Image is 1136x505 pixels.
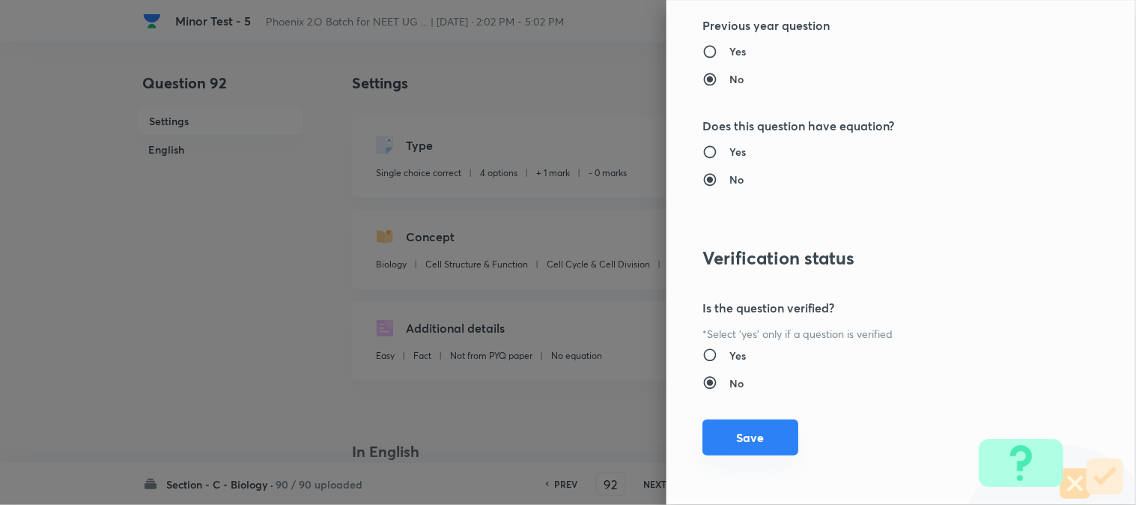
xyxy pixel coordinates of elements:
h6: Yes [729,348,746,363]
h5: Does this question have equation? [702,117,1050,135]
h3: Verification status [702,247,1050,269]
button: Save [702,420,798,456]
h6: No [729,172,744,187]
h6: No [729,375,744,391]
h6: Yes [729,144,746,160]
p: *Select 'yes' only if a question is verified [702,326,1050,342]
h6: Yes [729,43,746,59]
h5: Previous year question [702,16,1050,34]
h6: No [729,71,744,87]
h5: Is the question verified? [702,299,1050,317]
